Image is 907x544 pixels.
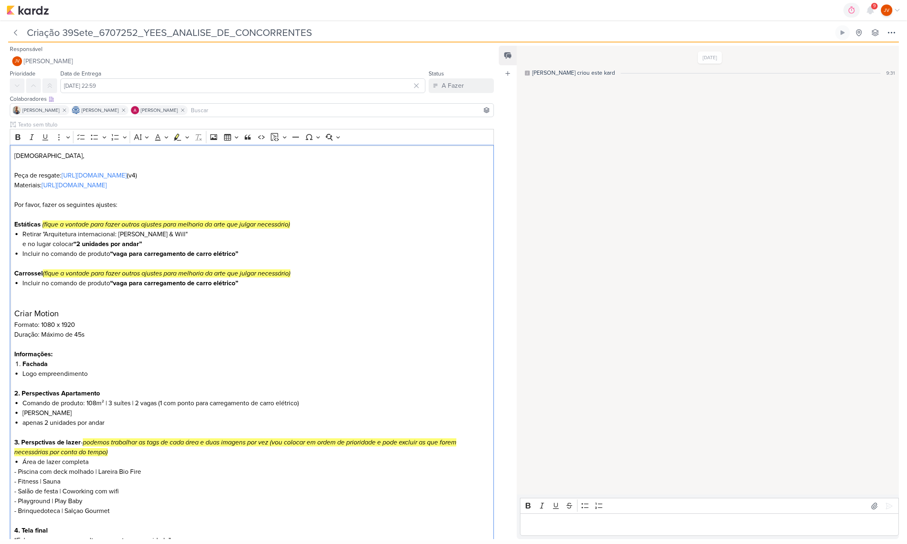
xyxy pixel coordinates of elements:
p: Por favor, fazer os seguintes ajustes: [14,200,490,220]
img: Caroline Traven De Andrade [72,106,80,114]
li: Logo empreendimento [22,369,490,379]
li: Incluir no comando de produto [22,278,490,288]
li: Área de lazer completa [22,457,490,467]
div: Editor toolbar [10,129,494,145]
mark: (fique a vontade para fazer outros ajustes para melhoria da arte que julgar necessário) [42,220,290,229]
p: - Piscina com deck molhado | Lareira Bio Fire [14,467,490,477]
input: Texto sem título [16,120,494,129]
strong: Estáticas [14,220,41,229]
span: 9 [873,3,876,9]
li: apenas 2 unidades por andar [22,418,490,428]
span: Criar Motion [14,309,59,319]
strong: 3. Perspctivas de lazer [14,438,81,446]
p: JV [884,7,889,14]
span: [PERSON_NAME] [82,107,119,114]
p: - Playground | Play Baby - Brinquedoteca | Salçao Gourmet [14,496,490,516]
button: A Fazer [429,78,494,93]
p: Formato: 1080 x 1920 Duração: Máximo de 45s [14,308,490,349]
label: Data de Entrega [60,70,101,77]
p: - Salão de festa | Coworking com wifi [14,486,490,496]
div: A Fazer [442,81,464,91]
div: Joney Viana [881,4,892,16]
input: Kard Sem Título [24,25,834,40]
strong: “2 unidades por andar” [73,240,142,248]
a: [URL][DOMAIN_NAME] [42,181,107,189]
li: Retirar "Arquitetura internacional: [PERSON_NAME] & Will" e no lugar colocar [22,229,490,249]
label: Responsável [10,46,42,53]
span: [PERSON_NAME] [141,107,178,114]
strong: 2. Perspectivas Apartamento [14,389,100,397]
strong: Fachada [22,360,48,368]
img: Alessandra Gomes [131,106,139,114]
input: Select a date [60,78,425,93]
button: JV [PERSON_NAME] [10,54,494,69]
strong: 4. Tela final [14,526,48,535]
p: JV [15,59,20,64]
label: Status [429,70,444,77]
div: [PERSON_NAME] criou este kard [532,69,615,77]
li: [PERSON_NAME] [22,408,490,418]
a: [URL][DOMAIN_NAME] [62,171,127,180]
div: 9:31 [886,69,895,77]
mark: (fique a vontade para fazer outros ajustes para melhoria da arte que julgar necessário) [43,269,290,278]
li: Comando de produto: 108m² | 3 suítes | 2 vagas (1 com ponto para carregamento de carro elétrico) [22,398,490,408]
img: Iara Santos [13,106,21,114]
div: Editor editing area: main [520,513,899,536]
strong: “vaga para carregamento de carro elétrico” [110,279,238,287]
img: kardz.app [7,5,49,15]
span: [PERSON_NAME] [22,107,60,114]
input: Buscar [189,105,492,115]
li: Incluir no comando de produto [22,249,490,259]
div: Colaboradores [10,95,494,103]
strong: Informações: [14,350,53,358]
div: Editor toolbar [520,498,899,514]
label: Prioridade [10,70,35,77]
div: Joney Viana [12,56,22,66]
div: Ligar relógio [839,29,846,36]
p: - Fitness | Sauna [14,477,490,486]
p: Peça de resgate: (v4) Materiais: [14,171,490,190]
p: [DEMOGRAPHIC_DATA], [14,151,490,161]
strong: Carrossel [14,269,43,278]
strong: “vaga para carregamento de carro elétrico” [110,250,238,258]
span: [PERSON_NAME] [24,56,73,66]
p: - [14,437,490,457]
mark: podemos trabalhar as tags de cada área e duas imagens por vez (vou colocar em ordem de prioridade... [14,438,456,456]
